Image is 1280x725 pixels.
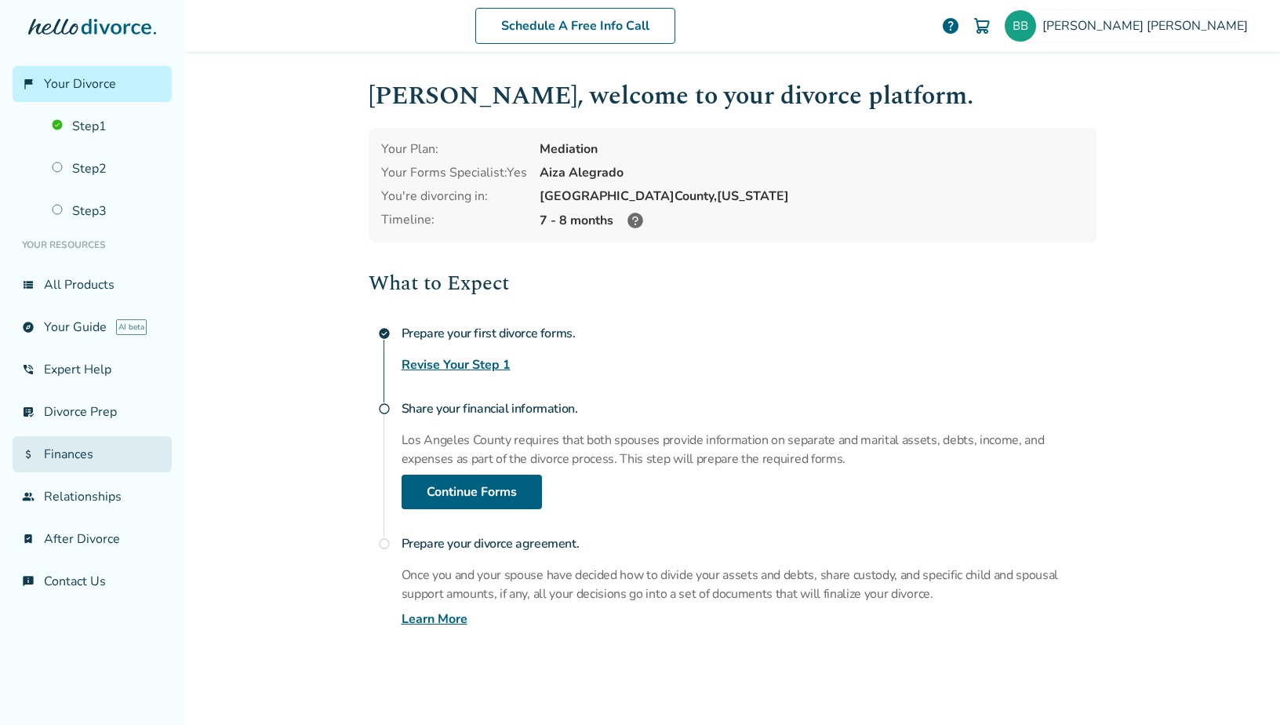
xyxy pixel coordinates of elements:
[378,403,391,415] span: radio_button_unchecked
[402,528,1096,559] h4: Prepare your divorce agreement.
[381,140,527,158] div: Your Plan:
[369,268,1096,299] h2: What to Expect
[13,521,172,557] a: bookmark_checkAfter Divorce
[540,140,1084,158] div: Mediation
[42,193,172,229] a: Step3
[42,108,172,144] a: Step1
[116,319,147,335] span: AI beta
[13,394,172,430] a: list_alt_checkDivorce Prep
[22,575,35,588] span: chat_info
[13,352,172,388] a: phone_in_talkExpert Help
[973,16,991,35] img: Cart
[22,321,35,333] span: explore
[540,164,1084,181] div: Aiza Alegrado
[402,475,542,509] a: Continue Forms
[402,566,1096,603] p: Once you and your spouse have decided how to divide your assets and debts, share custody, and spe...
[22,406,35,418] span: list_alt_check
[22,78,35,90] span: flag_2
[402,393,1096,424] h4: Share your financial information.
[22,279,35,291] span: view_list
[13,229,172,260] li: Your Resources
[13,309,172,345] a: exploreYour GuideAI beta
[369,77,1096,115] h1: [PERSON_NAME] , welcome to your divorce platform.
[1042,17,1254,35] span: [PERSON_NAME] [PERSON_NAME]
[540,188,1084,205] div: [GEOGRAPHIC_DATA] County, [US_STATE]
[22,490,35,503] span: group
[42,151,172,187] a: Step2
[381,211,527,230] div: Timeline:
[475,8,675,44] a: Schedule A Free Info Call
[941,16,960,35] a: help
[381,164,527,181] div: Your Forms Specialist: Yes
[13,267,172,303] a: view_listAll Products
[402,610,467,628] a: Learn More
[1202,650,1280,725] iframe: Chat Widget
[381,188,527,205] div: You're divorcing in:
[540,211,1084,230] div: 7 - 8 months
[13,563,172,599] a: chat_infoContact Us
[402,355,511,374] a: Revise Your Step 1
[378,537,391,550] span: radio_button_unchecked
[13,436,172,472] a: attach_moneyFinances
[1005,10,1036,42] img: bridget.berg@gmail.com
[378,327,391,340] span: check_circle
[13,66,172,102] a: flag_2Your Divorce
[22,533,35,545] span: bookmark_check
[22,363,35,376] span: phone_in_talk
[13,479,172,515] a: groupRelationships
[22,448,35,461] span: attach_money
[402,318,1096,349] h4: Prepare your first divorce forms.
[402,431,1096,468] p: Los Angeles County requires that both spouses provide information on separate and marital assets,...
[44,75,116,93] span: Your Divorce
